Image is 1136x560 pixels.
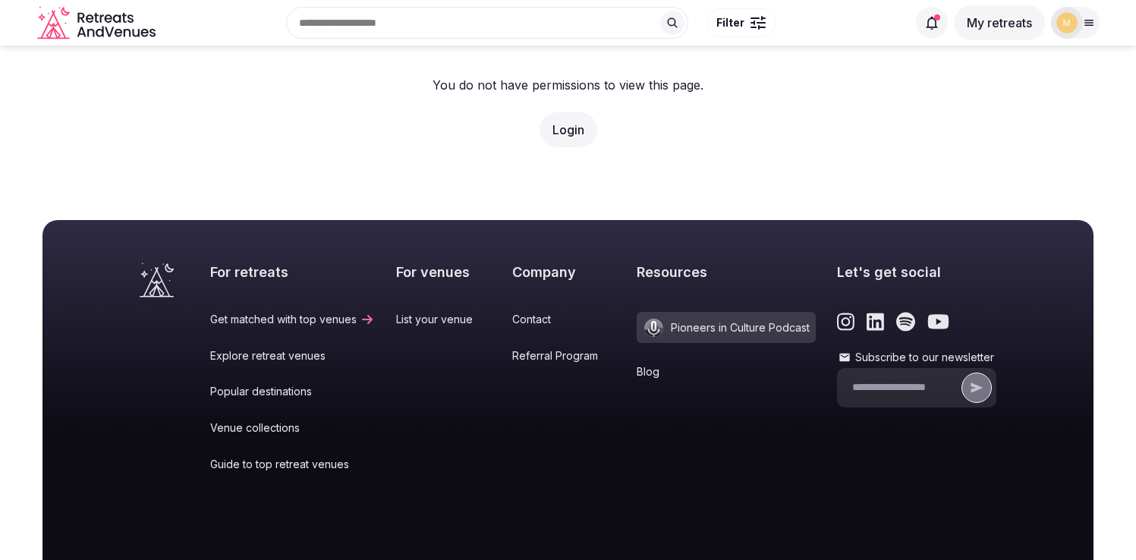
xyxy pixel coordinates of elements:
button: Filter [706,8,776,37]
h2: For retreats [210,263,375,282]
a: Link to the retreats and venues Instagram page [837,312,854,332]
img: mana.vakili [1056,12,1078,33]
button: My retreats [954,5,1045,40]
a: Link to the retreats and venues Youtube page [927,312,949,332]
a: Contact [512,312,616,327]
a: Link to the retreats and venues LinkedIn page [867,312,884,332]
a: Get matched with top venues [210,312,375,327]
a: Login [552,122,584,137]
button: Login [540,112,597,147]
a: Guide to top retreat venues [210,457,375,472]
p: You do not have permissions to view this page. [433,76,703,94]
h2: Let's get social [837,263,996,282]
label: Subscribe to our newsletter [837,350,996,365]
a: Venue collections [210,420,375,436]
svg: Retreats and Venues company logo [37,6,159,40]
a: Visit the homepage [37,6,159,40]
span: Filter [716,15,744,30]
h2: Resources [637,263,816,282]
a: Visit the homepage [140,263,174,297]
h2: Company [512,263,616,282]
a: My retreats [954,15,1045,30]
h2: For venues [396,263,491,282]
a: Popular destinations [210,384,375,399]
a: List your venue [396,312,491,327]
a: Blog [637,364,816,379]
a: Link to the retreats and venues Spotify page [896,312,915,332]
a: Explore retreat venues [210,348,375,363]
a: Pioneers in Culture Podcast [637,312,816,343]
a: Referral Program [512,348,616,363]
